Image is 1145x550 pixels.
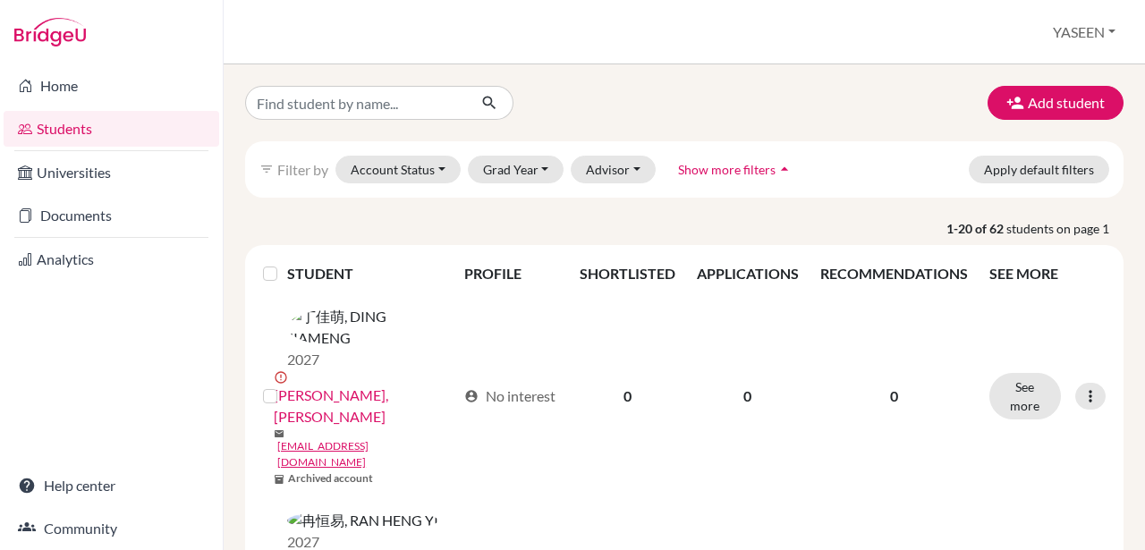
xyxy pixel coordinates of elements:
[979,252,1116,295] th: SEE MORE
[4,155,219,190] a: Universities
[274,428,284,439] span: mail
[4,241,219,277] a: Analytics
[988,86,1124,120] button: Add student
[946,219,1006,238] strong: 1-20 of 62
[287,306,442,349] img: 丁佳萌, DING JIAMENG
[288,470,373,487] b: Archived account
[663,156,809,183] button: Show more filtersarrow_drop_up
[277,438,456,470] a: [EMAIL_ADDRESS][DOMAIN_NAME]
[810,252,979,295] th: RECOMMENDATIONS
[571,156,656,183] button: Advisor
[4,68,219,104] a: Home
[4,468,219,503] a: Help center
[4,198,219,233] a: Documents
[686,252,810,295] th: APPLICATIONS
[287,510,438,531] img: 冉恒易, RAN HENG YI
[969,156,1109,183] button: Apply default filters
[454,252,569,295] th: PROFILE
[245,86,467,120] input: Find student by name...
[277,161,328,178] span: Filter by
[287,252,454,295] th: STUDENT
[776,160,793,178] i: arrow_drop_up
[464,385,556,407] div: No interest
[468,156,564,183] button: Grad Year
[335,156,461,183] button: Account Status
[686,295,810,497] td: 0
[569,252,686,295] th: SHORTLISTED
[287,349,442,370] p: 2027
[259,162,274,176] i: filter_list
[678,162,776,177] span: Show more filters
[1006,219,1124,238] span: students on page 1
[274,370,292,385] span: error_outline
[820,385,968,407] p: 0
[989,373,1061,419] button: See more
[274,474,284,485] span: inventory_2
[464,389,479,403] span: account_circle
[1045,15,1124,49] button: YASEEN
[4,511,219,546] a: Community
[569,295,686,497] td: 0
[274,385,456,427] a: [PERSON_NAME], [PERSON_NAME]
[4,111,219,147] a: Students
[14,18,86,47] img: Bridge-U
